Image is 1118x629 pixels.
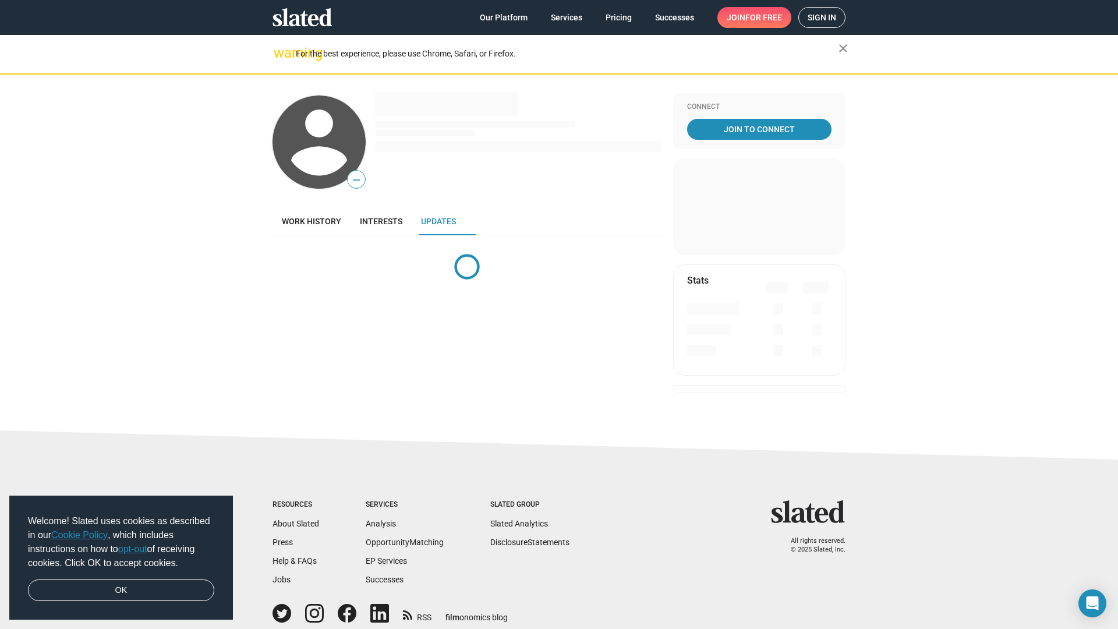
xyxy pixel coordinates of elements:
[403,605,431,623] a: RSS
[490,500,569,510] div: Slated Group
[51,530,108,540] a: Cookie Policy
[28,514,214,570] span: Welcome! Slated uses cookies as described in our , which includes instructions on how to of recei...
[717,7,791,28] a: Joinfor free
[836,41,850,55] mat-icon: close
[274,46,288,60] mat-icon: warning
[798,7,845,28] a: Sign in
[689,119,829,140] span: Join To Connect
[551,7,582,28] span: Services
[366,575,404,584] a: Successes
[655,7,694,28] span: Successes
[348,172,365,188] span: —
[9,496,233,620] div: cookieconsent
[273,519,319,528] a: About Slated
[273,575,291,584] a: Jobs
[421,217,456,226] span: Updates
[296,46,838,62] div: For the best experience, please use Chrome, Safari, or Firefox.
[118,544,147,554] a: opt-out
[445,603,508,623] a: filmonomics blog
[808,8,836,27] span: Sign in
[490,519,548,528] a: Slated Analytics
[646,7,703,28] a: Successes
[273,538,293,547] a: Press
[273,207,351,235] a: Work history
[273,556,317,566] a: Help & FAQs
[480,7,528,28] span: Our Platform
[745,7,782,28] span: for free
[470,7,537,28] a: Our Platform
[1078,589,1106,617] div: Open Intercom Messenger
[490,538,569,547] a: DisclosureStatements
[360,217,402,226] span: Interests
[366,538,444,547] a: OpportunityMatching
[727,7,782,28] span: Join
[542,7,592,28] a: Services
[687,103,832,112] div: Connect
[273,500,319,510] div: Resources
[366,556,407,566] a: EP Services
[606,7,632,28] span: Pricing
[596,7,641,28] a: Pricing
[366,500,444,510] div: Services
[351,207,412,235] a: Interests
[779,537,845,554] p: All rights reserved. © 2025 Slated, Inc.
[412,207,465,235] a: Updates
[282,217,341,226] span: Work history
[366,519,396,528] a: Analysis
[445,613,459,622] span: film
[687,274,709,287] mat-card-title: Stats
[28,579,214,602] a: dismiss cookie message
[687,119,832,140] a: Join To Connect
